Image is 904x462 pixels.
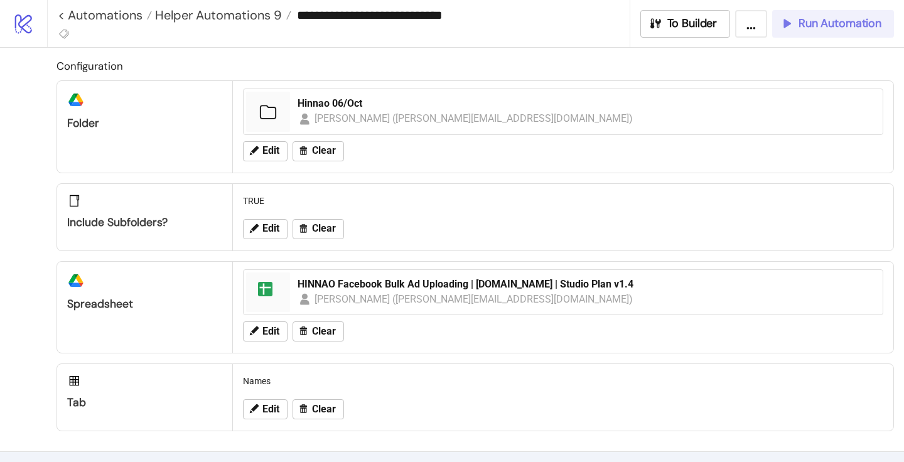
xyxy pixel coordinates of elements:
span: Edit [262,223,279,234]
span: Clear [312,404,336,415]
div: Hinnao 06/Oct [298,97,875,110]
button: ... [735,10,767,38]
h2: Configuration [56,58,894,74]
span: To Builder [667,16,718,31]
div: Spreadsheet [67,297,222,311]
div: Include subfolders? [67,215,222,230]
button: Clear [293,141,344,161]
span: Clear [312,223,336,234]
button: Edit [243,399,288,419]
span: Clear [312,145,336,156]
div: Tab [67,395,222,410]
div: [PERSON_NAME] ([PERSON_NAME][EMAIL_ADDRESS][DOMAIN_NAME]) [315,110,633,126]
span: Run Automation [799,16,881,31]
button: Edit [243,321,288,341]
span: Edit [262,145,279,156]
a: Helper Automations 9 [152,9,291,21]
div: HINNAO Facebook Bulk Ad Uploading | [DOMAIN_NAME] | Studio Plan v1.4 [298,277,875,291]
button: Clear [293,399,344,419]
div: Names [238,369,888,393]
button: Clear [293,219,344,239]
div: [PERSON_NAME] ([PERSON_NAME][EMAIL_ADDRESS][DOMAIN_NAME]) [315,291,633,307]
span: Helper Automations 9 [152,7,282,23]
a: < Automations [58,9,152,21]
button: Run Automation [772,10,894,38]
button: Clear [293,321,344,341]
button: Edit [243,219,288,239]
span: Clear [312,326,336,337]
div: TRUE [238,189,888,213]
button: Edit [243,141,288,161]
button: To Builder [640,10,731,38]
span: Edit [262,404,279,415]
div: Folder [67,116,222,131]
span: Edit [262,326,279,337]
